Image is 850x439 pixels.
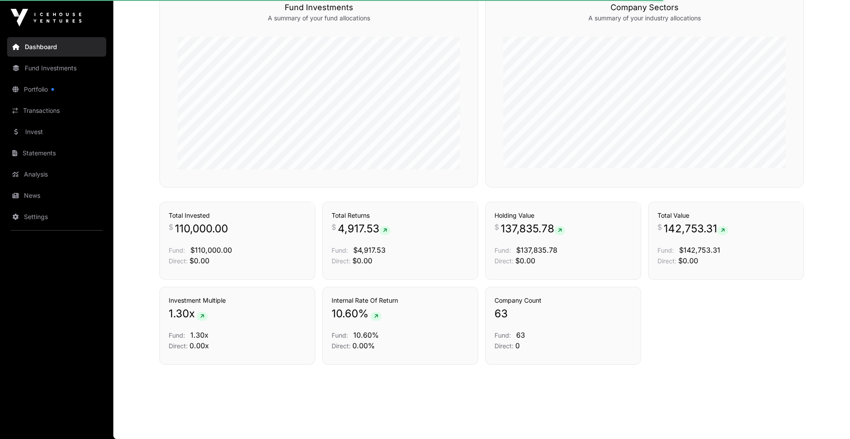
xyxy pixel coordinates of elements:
span: Direct: [495,342,514,350]
h3: Total Returns [332,211,469,220]
span: Fund: [495,246,511,254]
span: $0.00 [189,256,209,265]
p: A summary of your industry allocations [503,14,786,23]
span: Fund: [332,246,348,254]
span: $0.00 [352,256,372,265]
a: Portfolio [7,80,106,99]
span: % [358,307,369,321]
span: Fund: [332,331,348,339]
span: $0.00 [515,256,535,265]
span: $110,000.00 [190,246,232,254]
span: $ [657,222,662,232]
span: Fund: [495,331,511,339]
span: $ [332,222,336,232]
span: Fund: [169,331,185,339]
a: Analysis [7,165,106,184]
span: 142,753.31 [664,222,728,236]
span: $137,835.78 [516,246,557,254]
a: News [7,186,106,205]
h3: Fund Investments [178,1,460,14]
span: 1.30x [190,331,209,339]
img: Icehouse Ventures Logo [11,9,81,27]
span: 0.00x [189,341,209,350]
span: 10.60 [332,307,358,321]
h3: Investment Multiple [169,296,306,305]
span: 63 [516,331,525,339]
span: 63 [495,307,508,321]
span: x [189,307,195,321]
span: $4,917.53 [353,246,386,254]
span: 0 [515,341,520,350]
span: Fund: [169,246,185,254]
span: Fund: [657,246,674,254]
span: 4,917.53 [338,222,390,236]
p: A summary of your fund allocations [178,14,460,23]
a: Invest [7,122,106,142]
span: Direct: [495,257,514,265]
h3: Company Count [495,296,632,305]
span: $142,753.31 [679,246,720,254]
span: Direct: [332,257,351,265]
span: Direct: [169,342,188,350]
h3: Holding Value [495,211,632,220]
a: Transactions [7,101,106,120]
iframe: Chat Widget [806,397,850,439]
a: Dashboard [7,37,106,57]
span: Direct: [657,257,676,265]
span: 110,000.00 [175,222,228,236]
a: Fund Investments [7,58,106,78]
span: Direct: [332,342,351,350]
span: 10.60% [353,331,379,339]
h3: Company Sectors [503,1,786,14]
span: Direct: [169,257,188,265]
h3: Internal Rate Of Return [332,296,469,305]
span: $ [495,222,499,232]
h3: Total Invested [169,211,306,220]
span: 137,835.78 [501,222,565,236]
span: 1.30 [169,307,189,321]
span: 0.00% [352,341,375,350]
a: Settings [7,207,106,227]
span: $0.00 [678,256,698,265]
span: $ [169,222,173,232]
h3: Total Value [657,211,795,220]
a: Statements [7,143,106,163]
